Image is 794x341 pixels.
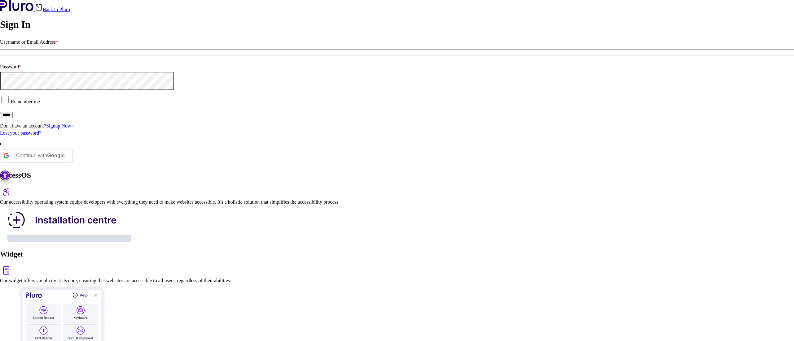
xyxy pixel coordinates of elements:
[35,4,43,11] img: Back icon
[46,123,75,128] a: Signup Now »
[1,96,9,103] input: Remember me
[47,153,65,158] b: Google
[16,149,65,162] div: Continue with
[35,7,70,12] a: Back to Pluro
